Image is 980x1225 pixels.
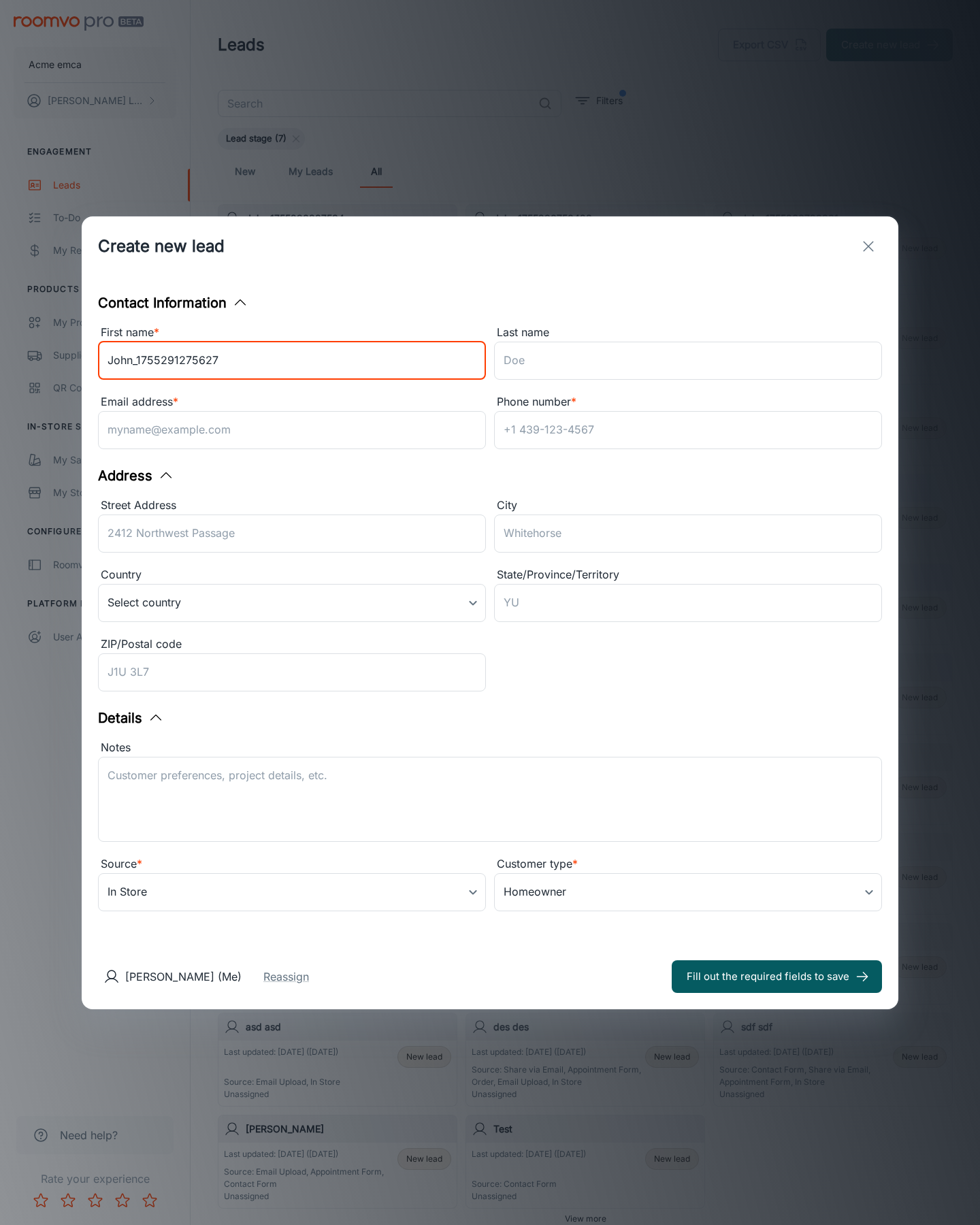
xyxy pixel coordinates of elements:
input: 2412 Northwest Passage [98,514,486,553]
h1: Create new lead [98,234,225,259]
div: Homeowner [494,873,882,911]
div: Last name [494,324,882,342]
input: Whitehorse [494,514,882,553]
div: Select country [98,584,486,622]
button: Fill out the required fields to save [672,960,882,993]
div: Street Address [98,497,486,514]
div: City [494,497,882,514]
button: Address [98,465,174,486]
button: exit [855,233,882,260]
input: YU [494,584,882,622]
div: In Store [98,873,486,911]
div: Source [98,855,486,873]
input: Doe [494,342,882,380]
input: myname@example.com [98,411,486,449]
div: State/Province/Territory [494,566,882,584]
input: J1U 3L7 [98,653,486,691]
button: Details [98,708,164,728]
div: Customer type [494,855,882,873]
div: First name [98,324,486,342]
input: +1 439-123-4567 [494,411,882,449]
button: Contact Information [98,293,248,313]
div: ZIP/Postal code [98,636,486,653]
button: Reassign [263,968,309,985]
div: Email address [98,393,486,411]
div: Country [98,566,486,584]
div: Notes [98,739,882,757]
input: John [98,342,486,380]
p: [PERSON_NAME] (Me) [125,968,242,985]
div: Phone number [494,393,882,411]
